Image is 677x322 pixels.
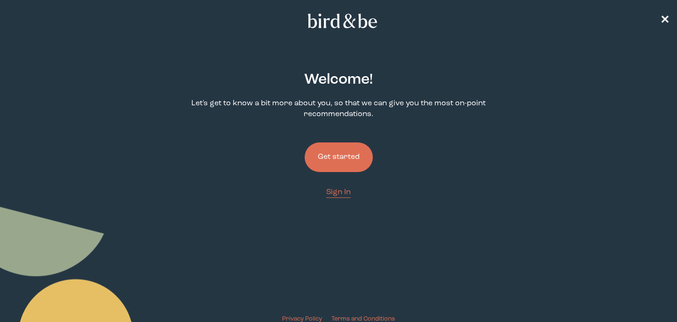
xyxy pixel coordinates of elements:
button: Get started [305,142,373,172]
h2: Welcome ! [304,69,373,91]
a: Sign In [326,187,351,198]
span: Sign In [326,188,351,196]
span: Privacy Policy [282,316,322,322]
a: ✕ [660,13,669,29]
span: Terms and Conditions [331,316,395,322]
p: Let's get to know a bit more about you, so that we can give you the most on-point recommendations. [177,98,500,120]
a: Get started [305,127,373,187]
span: ✕ [660,15,669,26]
iframe: Gorgias live chat messenger [630,278,668,313]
